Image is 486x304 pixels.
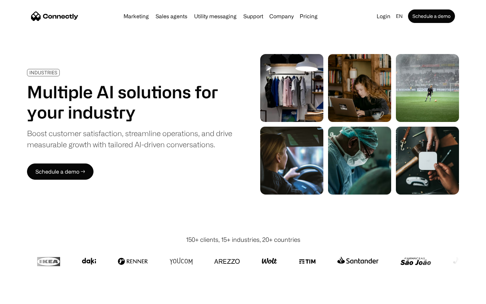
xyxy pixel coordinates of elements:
div: en [396,11,403,21]
aside: Language selected: English [7,292,40,302]
div: Company [269,11,294,21]
a: Support [241,14,266,19]
a: Schedule a demo → [27,163,93,180]
a: Pricing [297,14,320,19]
h1: Multiple AI solutions for your industry [27,82,232,122]
a: Login [374,11,393,21]
a: Utility messaging [191,14,239,19]
a: Marketing [121,14,152,19]
a: Schedule a demo [408,9,455,23]
div: en [393,11,407,21]
div: INDUSTRIES [29,70,57,75]
a: home [31,11,78,21]
div: 150+ clients, 15+ industries, 20+ countries [186,235,300,244]
a: Sales agents [153,14,190,19]
ul: Language list [13,292,40,302]
div: Company [267,11,296,21]
div: Boost customer satisfaction, streamline operations, and drive measurable growth with tailored AI-... [27,128,232,150]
